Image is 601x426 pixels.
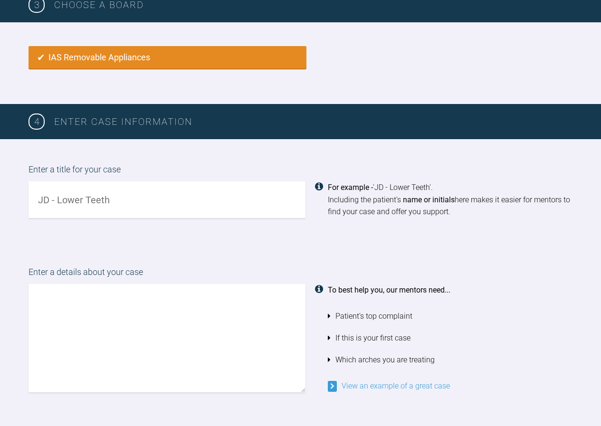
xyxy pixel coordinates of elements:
label: Enter a details about your case [29,265,572,284]
a: View an example of a great case [328,381,450,390]
li: If this is your first case [328,327,573,349]
label: IAS Removable Appliances [29,46,306,69]
strong: For example - [328,183,373,192]
input: JD - Lower Teeth [29,181,305,218]
div: 'JD - Lower Teeth'. Including the patient's here makes it easier for mentors to find your case an... [328,181,573,218]
strong: To best help you, our mentors need... [328,285,450,294]
li: Patient's top complaint [328,305,573,327]
label: Enter a title for your case [29,163,572,181]
h3: Enter case information [54,114,572,129]
strong: name or initials [403,195,455,204]
li: Which arches you are treating [328,349,573,371]
span: 4 [29,114,45,130]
